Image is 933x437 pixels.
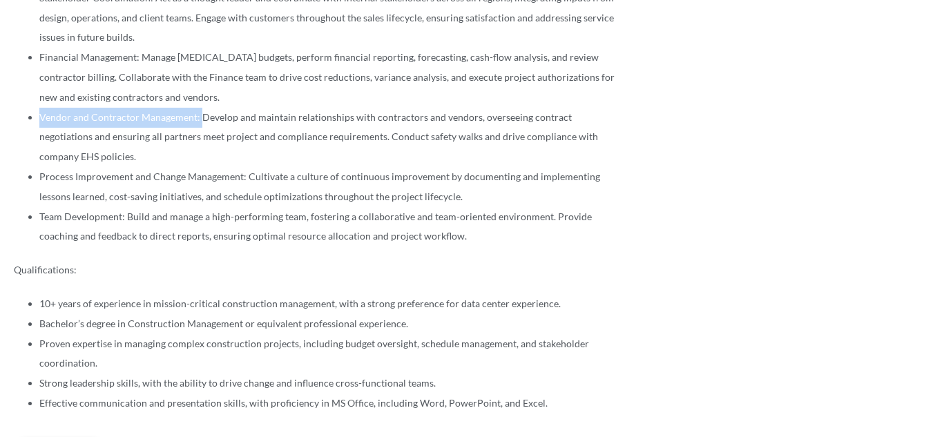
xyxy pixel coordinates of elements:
[39,207,619,247] li: Team Development: Build and manage a high-performing team, fostering a collaborative and team-ori...
[39,48,619,107] li: Financial Management: Manage [MEDICAL_DATA] budgets, perform financial reporting, forecasting, ca...
[39,167,619,207] li: Process Improvement and Change Management: Cultivate a culture of continuous improvement by docum...
[39,334,619,374] li: Proven expertise in managing complex construction projects, including budget oversight, schedule ...
[14,260,619,280] p: Qualifications:
[39,373,619,394] li: Strong leadership skills, with the ability to drive change and influence cross-functional teams.
[39,294,619,314] li: 10+ years of experience in mission-critical construction management, with a strong preference for...
[39,108,619,167] li: Vendor and Contractor Management: Develop and maintain relationships with contractors and vendors...
[39,314,619,334] li: Bachelor’s degree in Construction Management or equivalent professional experience.
[39,394,619,414] li: Effective communication and presentation skills, with proficiency in MS Office, including Word, P...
